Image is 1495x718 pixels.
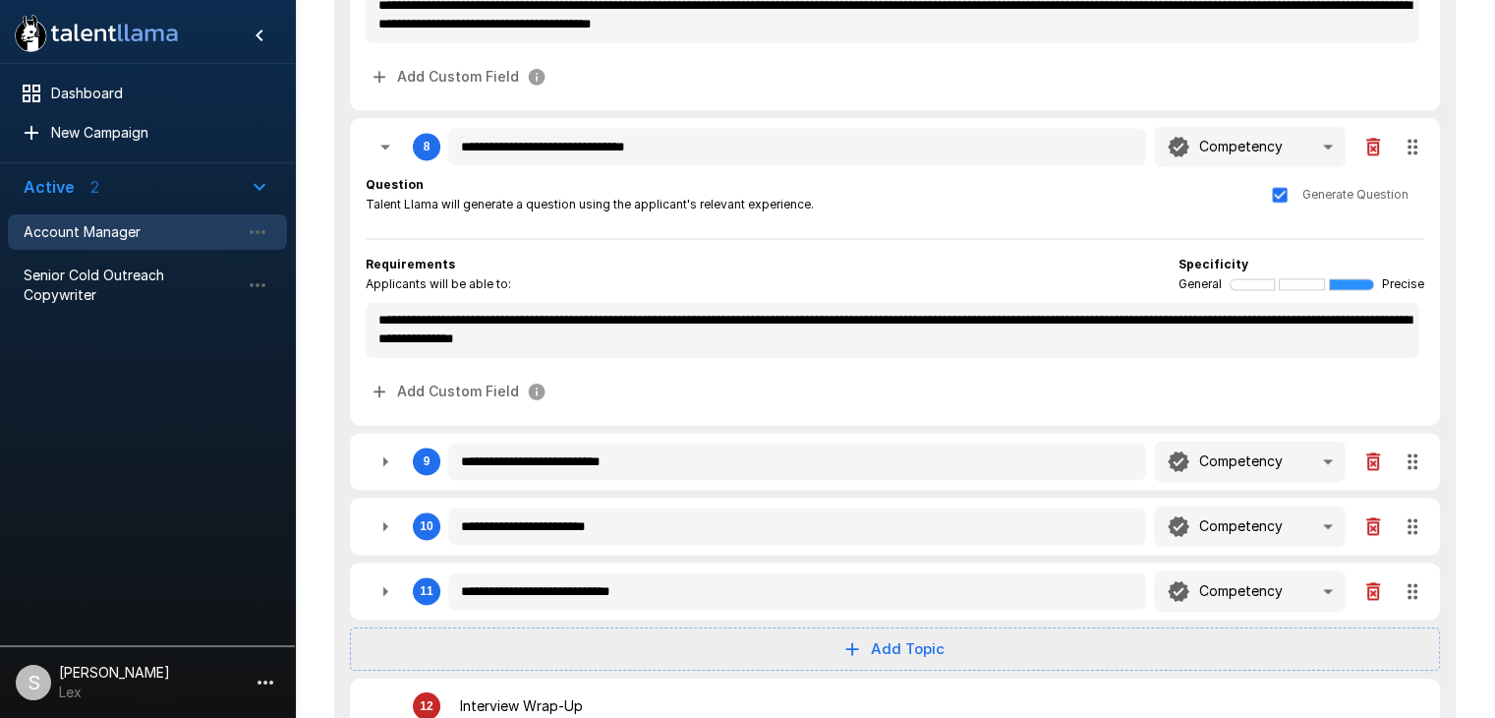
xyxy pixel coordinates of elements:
[420,584,432,598] div: 11
[366,59,554,95] span: Custom fields allow you to automatically extract specific data from candidate responses.
[1198,137,1282,156] p: Competency
[1382,274,1424,294] span: Precise
[350,118,1440,425] div: 8QuestionTalent Llama will generate a question using the applicant's relevant experience.Generate...
[1302,185,1409,205] span: Generate Question
[366,59,554,95] button: Add Custom Field
[1179,274,1222,294] span: General
[420,699,432,713] div: 12
[1198,581,1282,601] p: Competency
[366,374,554,410] button: Add Custom Field
[350,498,1440,555] div: 10
[1179,257,1248,271] b: Specificity
[350,563,1440,620] div: 11
[424,140,431,153] div: 8
[366,374,554,410] span: Custom fields allow you to automatically extract specific data from candidate responses.
[350,433,1440,490] div: 9
[366,177,424,192] b: Question
[420,519,432,533] div: 10
[460,696,583,716] p: Interview Wrap-Up
[366,274,511,294] span: Applicants will be able to:
[1198,451,1282,471] p: Competency
[1198,516,1282,536] p: Competency
[350,628,1440,671] button: Add Topic
[366,257,455,271] b: Requirements
[424,454,431,468] div: 9
[366,195,814,214] span: Talent Llama will generate a question using the applicant's relevant experience.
